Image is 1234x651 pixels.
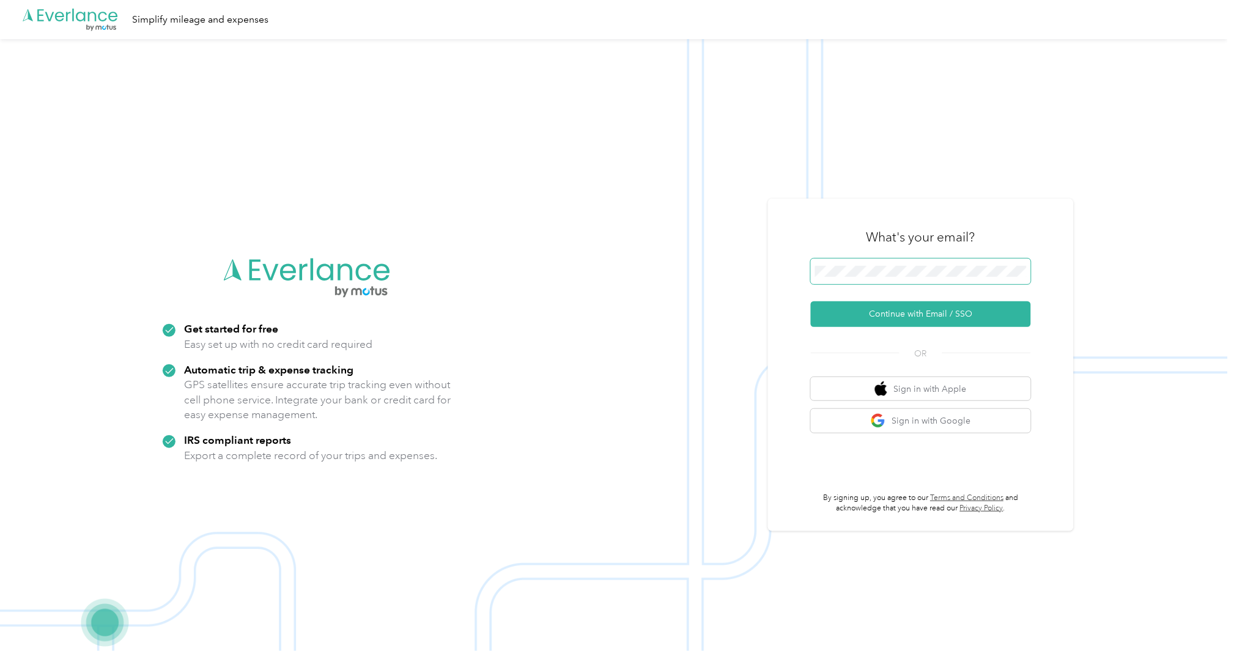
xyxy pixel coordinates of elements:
[811,409,1031,433] button: google logoSign in with Google
[900,347,942,360] span: OR
[811,493,1031,514] p: By signing up, you agree to our and acknowledge that you have read our .
[184,322,278,335] strong: Get started for free
[871,413,886,428] img: google logo
[866,229,975,246] h3: What's your email?
[811,301,1031,327] button: Continue with Email / SSO
[132,12,268,28] div: Simplify mileage and expenses
[184,433,291,446] strong: IRS compliant reports
[184,377,451,422] p: GPS satellites ensure accurate trip tracking even without cell phone service. Integrate your bank...
[184,337,372,352] p: Easy set up with no credit card required
[960,504,1003,513] a: Privacy Policy
[184,448,437,463] p: Export a complete record of your trips and expenses.
[184,363,353,376] strong: Automatic trip & expense tracking
[811,377,1031,401] button: apple logoSign in with Apple
[931,493,1004,502] a: Terms and Conditions
[875,381,887,397] img: apple logo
